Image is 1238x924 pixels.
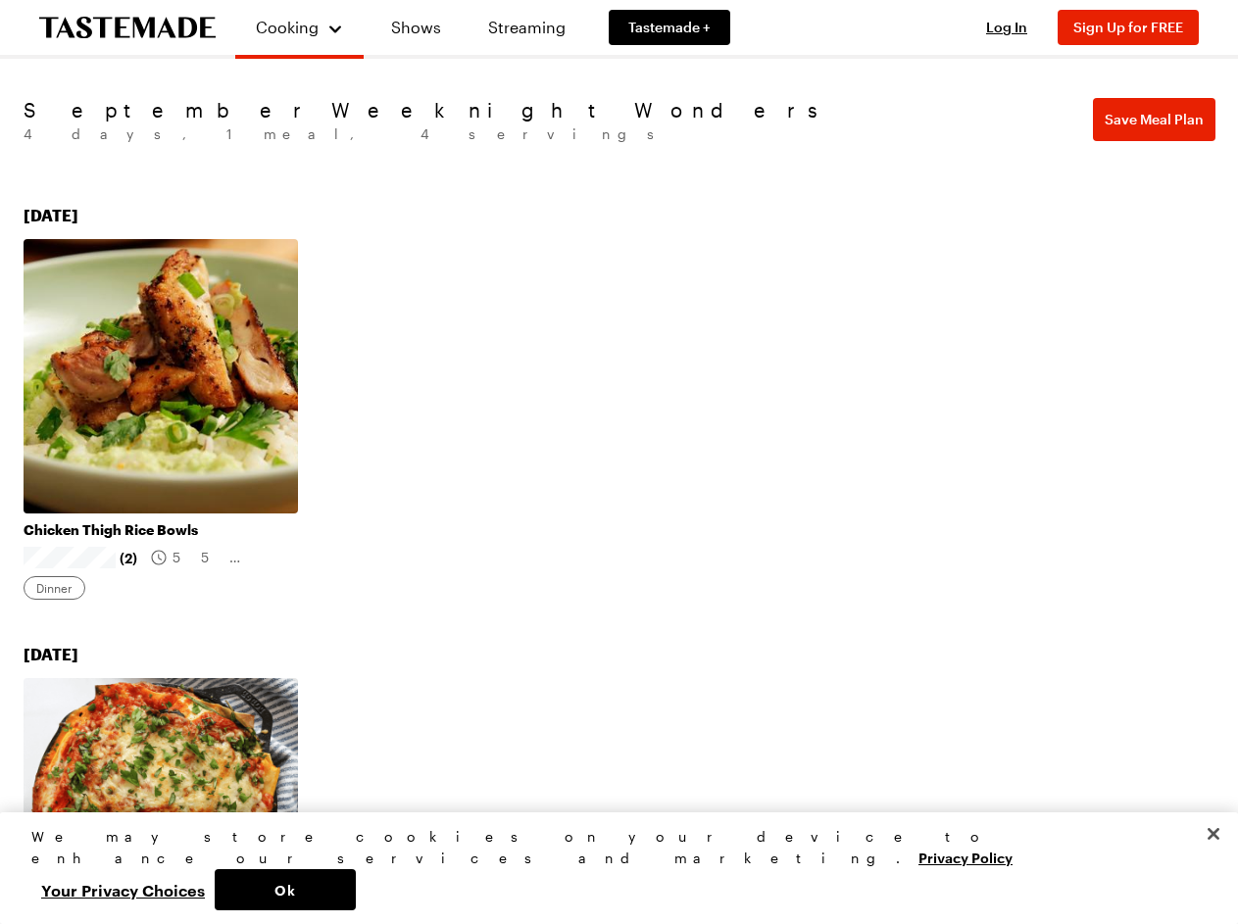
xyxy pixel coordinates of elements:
[918,848,1013,866] a: More information about your privacy, opens in a new tab
[24,98,829,122] h1: September Weeknight Wonders
[31,826,1190,869] div: We may store cookies on your device to enhance our services and marketing.
[628,18,711,37] span: Tastemade +
[39,17,216,39] a: To Tastemade Home Page
[1058,10,1199,45] button: Sign Up for FREE
[1192,812,1235,855] button: Close
[255,8,344,47] button: Cooking
[24,521,298,539] a: Chicken Thigh Rice Bowls
[1073,19,1183,35] span: Sign Up for FREE
[256,18,319,36] span: Cooking
[31,869,215,910] button: Your Privacy Choices
[1105,110,1204,129] span: Save Meal Plan
[1093,98,1215,141] button: Save Meal Plan
[24,125,675,142] span: 4 days , 1 meal , 4 servings
[24,645,78,663] span: [DATE]
[986,19,1027,35] span: Log In
[215,869,356,910] button: Ok
[967,18,1046,37] button: Log In
[31,826,1190,910] div: Privacy
[609,10,730,45] a: Tastemade +
[24,206,78,224] span: [DATE]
